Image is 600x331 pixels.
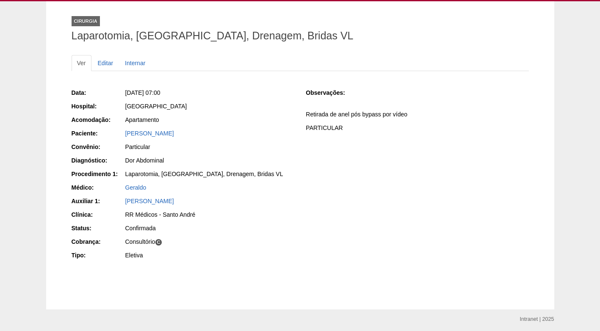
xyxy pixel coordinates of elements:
[155,239,162,246] span: C
[72,129,124,138] div: Paciente:
[72,224,124,232] div: Status:
[306,110,528,119] p: Retirada de anel pós bypass por vídeo
[125,198,174,204] a: [PERSON_NAME]
[125,237,294,246] div: Consultório
[119,55,151,71] a: Internar
[72,16,100,26] div: Cirurgia
[72,183,124,192] div: Médico:
[125,89,160,96] span: [DATE] 07:00
[125,224,294,232] div: Confirmada
[72,116,124,124] div: Acomodação:
[72,197,124,205] div: Auxiliar 1:
[306,124,528,132] p: PARTICULAR
[72,143,124,151] div: Convênio:
[125,156,294,165] div: Dor Abdominal
[125,102,294,110] div: [GEOGRAPHIC_DATA]
[125,251,294,259] div: Eletiva
[72,210,124,219] div: Clínica:
[125,184,147,191] a: Geraldo
[72,170,124,178] div: Procedimento 1:
[72,55,91,71] a: Ver
[125,170,294,178] div: Laparotomia, [GEOGRAPHIC_DATA], Drenagem, Bridas VL
[125,116,294,124] div: Apartamento
[125,130,174,137] a: [PERSON_NAME]
[72,102,124,110] div: Hospital:
[306,88,359,97] div: Observações:
[72,237,124,246] div: Cobrança:
[520,315,554,323] div: Intranet | 2025
[125,143,294,151] div: Particular
[72,30,529,41] h1: Laparotomia, [GEOGRAPHIC_DATA], Drenagem, Bridas VL
[72,251,124,259] div: Tipo:
[125,210,294,219] div: RR Médicos - Santo André
[72,156,124,165] div: Diagnóstico:
[72,88,124,97] div: Data:
[92,55,119,71] a: Editar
